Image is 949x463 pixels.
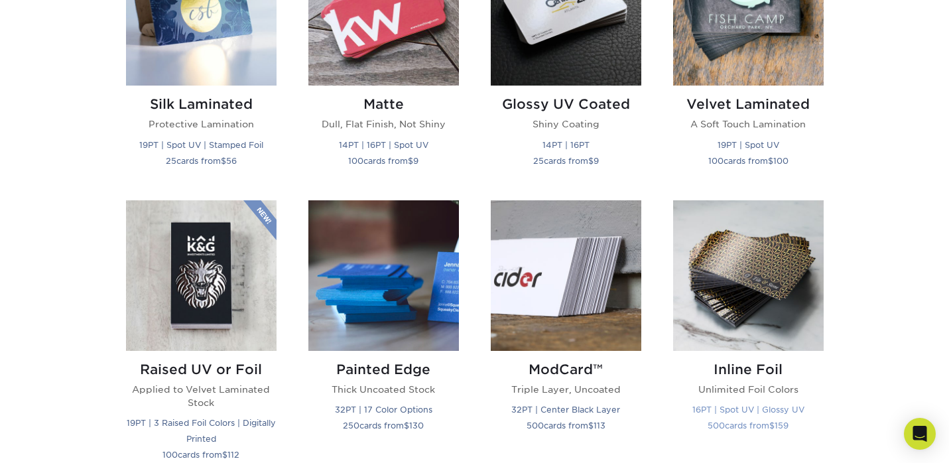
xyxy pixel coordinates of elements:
small: cards from [166,156,237,166]
img: Inline Foil Business Cards [673,200,824,351]
span: 25 [166,156,176,166]
span: 500 [708,421,725,430]
span: $ [404,421,409,430]
small: 32PT | Center Black Layer [511,405,620,415]
small: 19PT | Spot UV | Stamped Foil [139,140,263,150]
p: Unlimited Foil Colors [673,383,824,396]
span: 9 [413,156,418,166]
span: 100 [708,156,724,166]
span: $ [768,156,773,166]
h2: Velvet Laminated [673,96,824,112]
small: 32PT | 17 Color Options [335,405,432,415]
span: 25 [533,156,544,166]
h2: Matte [308,96,459,112]
h2: Glossy UV Coated [491,96,641,112]
small: cards from [533,156,599,166]
span: 500 [527,421,544,430]
p: Thick Uncoated Stock [308,383,459,396]
small: cards from [348,156,418,166]
h2: ModCard™ [491,362,641,377]
h2: Silk Laminated [126,96,277,112]
small: cards from [162,450,239,460]
h2: Painted Edge [308,362,459,377]
small: 19PT | Spot UV [718,140,779,150]
span: 100 [348,156,363,166]
span: $ [222,450,227,460]
img: Raised UV or Foil Business Cards [126,200,277,351]
small: 16PT | Spot UV | Glossy UV [692,405,804,415]
span: $ [221,156,226,166]
span: $ [588,421,594,430]
span: 100 [162,450,178,460]
p: Dull, Flat Finish, Not Shiny [308,117,459,131]
p: Protective Lamination [126,117,277,131]
small: cards from [708,421,789,430]
p: Applied to Velvet Laminated Stock [126,383,277,410]
span: 9 [594,156,599,166]
h2: Inline Foil [673,362,824,377]
span: 130 [409,421,424,430]
p: Triple Layer, Uncoated [491,383,641,396]
span: 112 [227,450,239,460]
img: ModCard™ Business Cards [491,200,641,351]
span: $ [408,156,413,166]
span: 100 [773,156,789,166]
p: A Soft Touch Lamination [673,117,824,131]
h2: Raised UV or Foil [126,362,277,377]
span: 159 [775,421,789,430]
small: cards from [343,421,424,430]
span: $ [769,421,775,430]
img: New Product [243,200,277,240]
small: cards from [708,156,789,166]
span: 56 [226,156,237,166]
span: 113 [594,421,605,430]
div: Open Intercom Messenger [904,418,936,450]
p: Shiny Coating [491,117,641,131]
span: 250 [343,421,359,430]
small: 14PT | 16PT [542,140,590,150]
small: cards from [527,421,605,430]
span: $ [588,156,594,166]
small: 19PT | 3 Raised Foil Colors | Digitally Printed [127,418,276,444]
small: 14PT | 16PT | Spot UV [339,140,428,150]
img: Painted Edge Business Cards [308,200,459,351]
